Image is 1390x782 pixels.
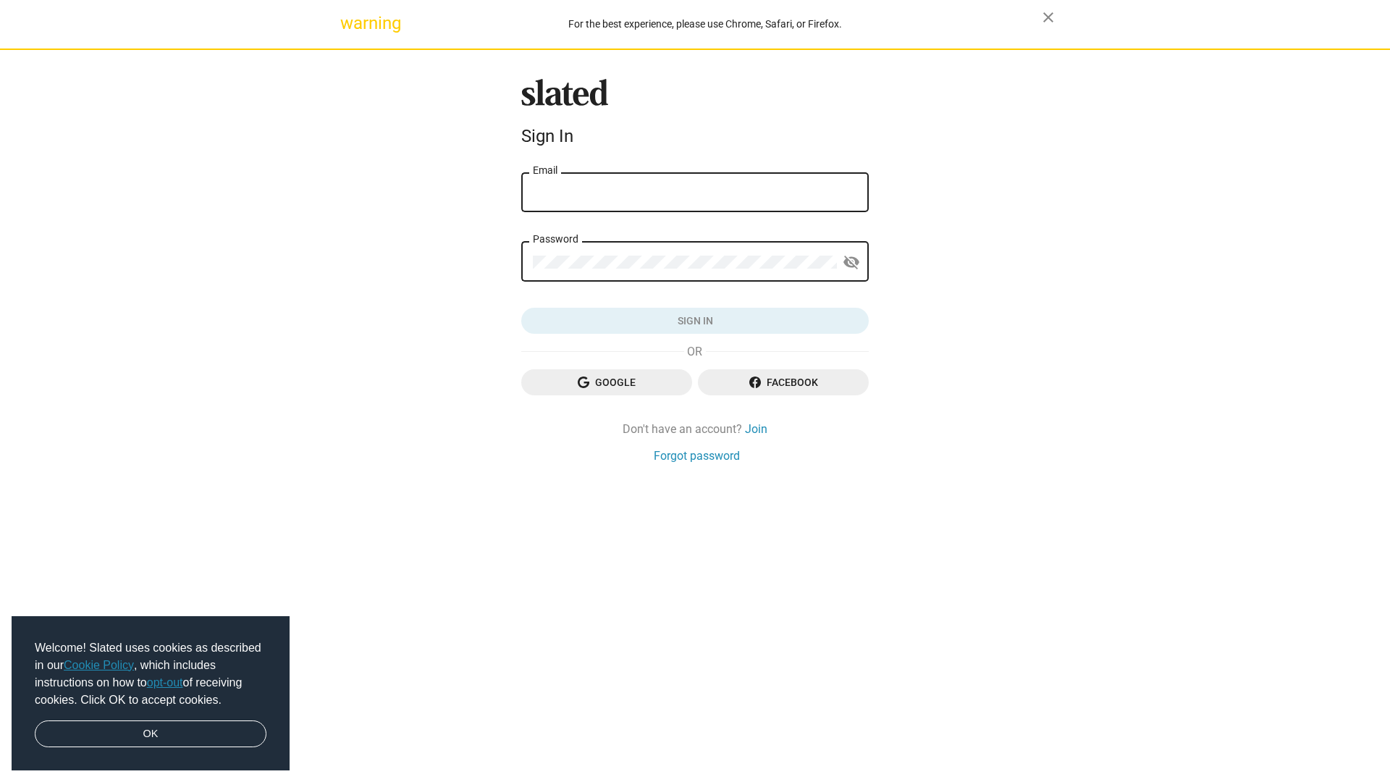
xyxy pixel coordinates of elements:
button: Google [521,369,692,395]
sl-branding: Sign In [521,79,869,153]
a: Cookie Policy [64,659,134,671]
mat-icon: close [1040,9,1057,26]
span: Google [533,369,681,395]
div: cookieconsent [12,616,290,771]
div: For the best experience, please use Chrome, Safari, or Firefox. [368,14,1042,34]
div: Don't have an account? [521,421,869,437]
mat-icon: warning [340,14,358,32]
button: Show password [837,248,866,277]
a: Join [745,421,767,437]
a: opt-out [147,676,183,689]
a: dismiss cookie message [35,720,266,748]
div: Sign In [521,126,869,146]
button: Facebook [698,369,869,395]
span: Welcome! Slated uses cookies as described in our , which includes instructions on how to of recei... [35,639,266,709]
span: Facebook [709,369,857,395]
mat-icon: visibility_off [843,251,860,274]
a: Forgot password [654,448,740,463]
